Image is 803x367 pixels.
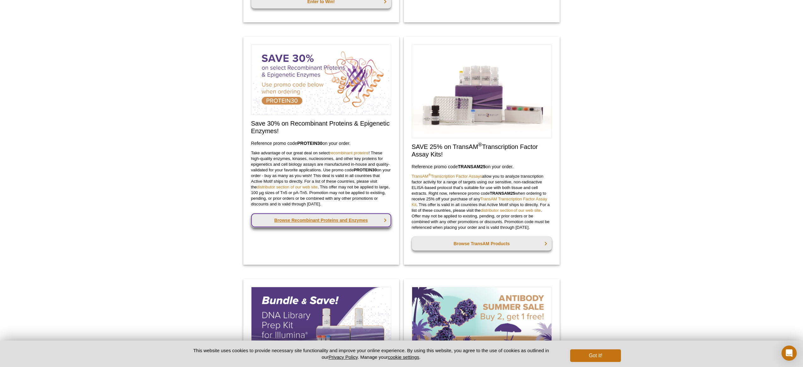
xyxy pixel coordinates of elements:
h3: Reference promo code on your order. [251,139,391,147]
a: Privacy Policy [328,354,357,360]
div: Open Intercom Messenger [782,346,797,361]
strong: TRANSAM25 [490,191,515,196]
h3: Reference promo code on your order. [412,163,552,170]
strong: PROTEIN30 [354,168,377,172]
p: allow you to analyze transcription factor activity for a range of targets using our sensitive, no... [412,174,552,230]
a: recombinant proteins [330,151,369,155]
p: Take advantage of our great deal on select ! These high-quality enzymes, kinases, nucleosomes, an... [251,150,391,207]
sup: ® [478,142,482,148]
strong: TRANSAM25 [458,164,486,169]
img: Save on Antibodies [412,287,552,357]
button: cookie settings [388,354,419,360]
img: Save on Recombinant Proteins and Enzymes [251,44,391,115]
a: distributor section of our web site [481,208,541,213]
strong: PROTEIN30 [297,141,322,146]
img: Save on our DNA Library Prep Kit [251,287,391,357]
a: distributor section of our web site [257,185,318,189]
img: Save on TransAM [412,44,552,138]
h2: Save 30% on Recombinant Proteins & Epigenetic Enzymes! [251,120,391,135]
a: TransAM®Transcription Factor Assays [412,174,482,179]
p: This website uses cookies to provide necessary site functionality and improve your online experie... [182,347,560,360]
sup: ® [428,173,431,177]
button: Got it! [570,349,621,362]
a: Browse TransAM Products [412,237,552,251]
a: Browse Recombinant Proteins and Enzymes [251,213,391,227]
h2: SAVE 25% on TransAM Transcription Factor Assay Kits! [412,143,552,158]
